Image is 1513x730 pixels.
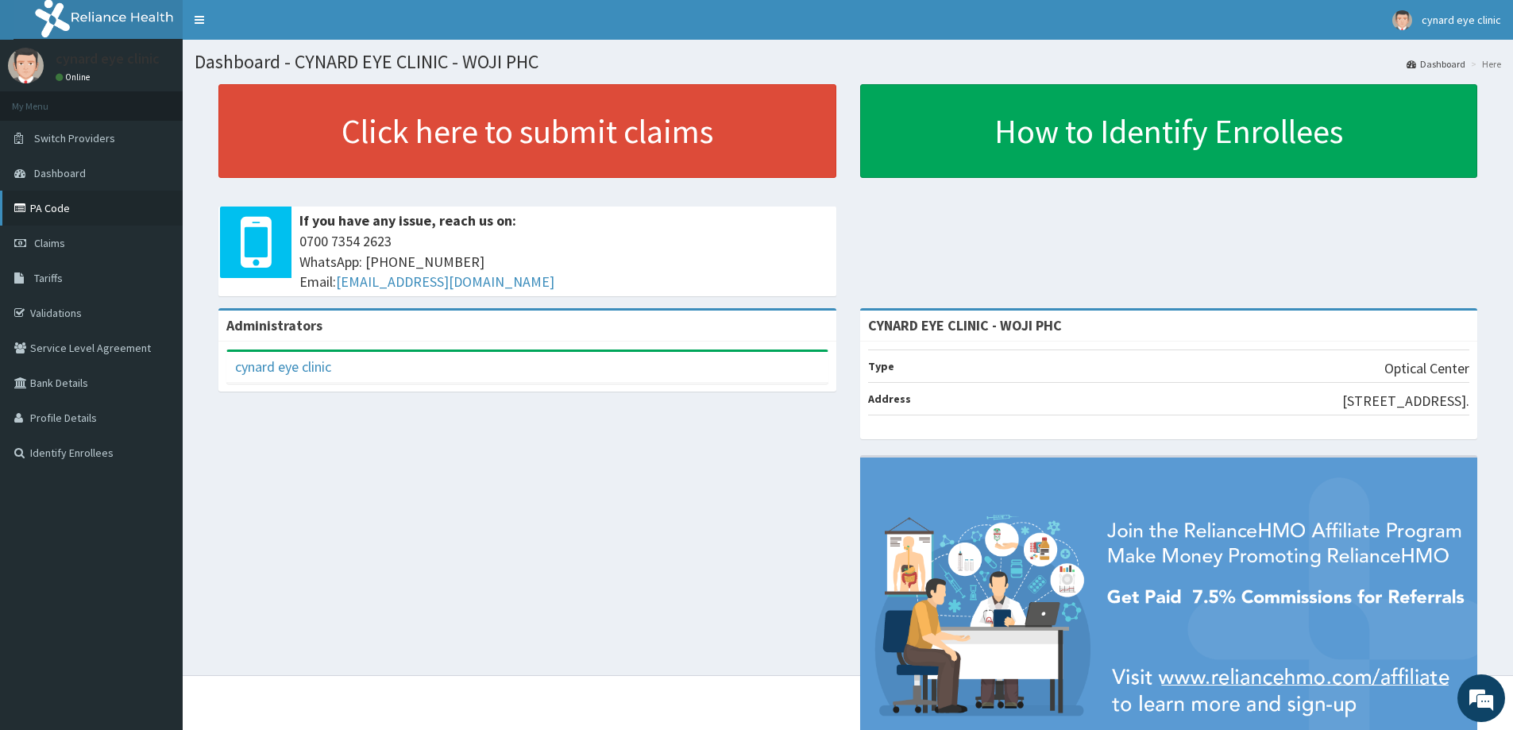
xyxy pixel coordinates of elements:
[83,89,267,110] div: Chat with us now
[34,166,86,180] span: Dashboard
[226,316,322,334] b: Administrators
[34,236,65,250] span: Claims
[92,200,219,361] span: We're online!
[1384,358,1469,379] p: Optical Center
[868,359,894,373] b: Type
[8,48,44,83] img: User Image
[336,272,554,291] a: [EMAIL_ADDRESS][DOMAIN_NAME]
[1392,10,1412,30] img: User Image
[218,84,836,178] a: Click here to submit claims
[868,392,911,406] b: Address
[299,211,516,230] b: If you have any issue, reach us on:
[261,8,299,46] div: Minimize live chat window
[1422,13,1501,27] span: cynard eye clinic
[8,434,303,489] textarea: Type your message and hit 'Enter'
[34,271,63,285] span: Tariffs
[1467,57,1501,71] li: Here
[29,79,64,119] img: d_794563401_company_1708531726252_794563401
[1342,391,1469,411] p: [STREET_ADDRESS].
[1407,57,1465,71] a: Dashboard
[235,357,331,376] a: cynard eye clinic
[195,52,1501,72] h1: Dashboard - CYNARD EYE CLINIC - WOJI PHC
[860,84,1478,178] a: How to Identify Enrollees
[56,52,160,66] p: cynard eye clinic
[299,231,828,292] span: 0700 7354 2623 WhatsApp: [PHONE_NUMBER] Email:
[868,316,1062,334] strong: CYNARD EYE CLINIC - WOJI PHC
[34,131,115,145] span: Switch Providers
[56,71,94,83] a: Online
